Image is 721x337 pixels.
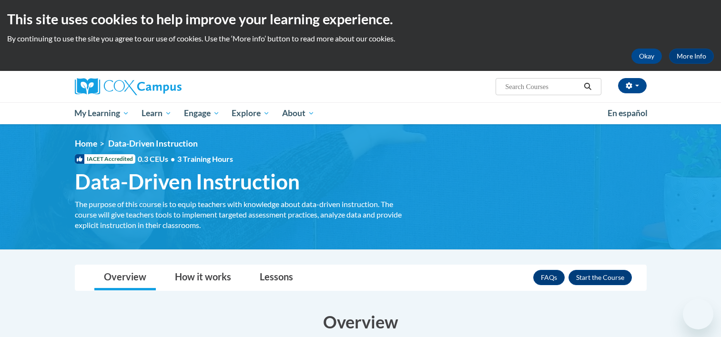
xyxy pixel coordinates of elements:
[177,154,233,163] span: 3 Training Hours
[74,108,129,119] span: My Learning
[75,199,404,230] div: The purpose of this course is to equip teachers with knowledge about data-driven instruction. The...
[138,154,233,164] span: 0.3 CEUs
[7,10,714,29] h2: This site uses cookies to help improve your learning experience.
[142,108,172,119] span: Learn
[108,139,198,149] span: Data-Driven Instruction
[232,108,270,119] span: Explore
[504,81,580,92] input: Search Courses
[75,169,300,194] span: Data-Driven Instruction
[669,49,714,64] a: More Info
[75,78,182,95] img: Cox Campus
[618,78,647,93] button: Account Settings
[569,270,632,285] button: Enroll
[75,139,97,149] a: Home
[165,265,241,290] a: How it works
[282,108,315,119] span: About
[171,154,175,163] span: •
[631,49,662,64] button: Okay
[75,154,135,164] span: IACET Accredited
[580,81,595,92] button: Search
[276,102,321,124] a: About
[7,33,714,44] p: By continuing to use the site you agree to our use of cookies. Use the ‘More info’ button to read...
[94,265,156,290] a: Overview
[69,102,136,124] a: My Learning
[225,102,276,124] a: Explore
[75,78,256,95] a: Cox Campus
[178,102,226,124] a: Engage
[608,108,648,118] span: En español
[533,270,565,285] a: FAQs
[61,102,661,124] div: Main menu
[75,310,647,334] h3: Overview
[601,103,654,123] a: En español
[250,265,303,290] a: Lessons
[683,299,713,329] iframe: Button to launch messaging window
[135,102,178,124] a: Learn
[184,108,220,119] span: Engage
